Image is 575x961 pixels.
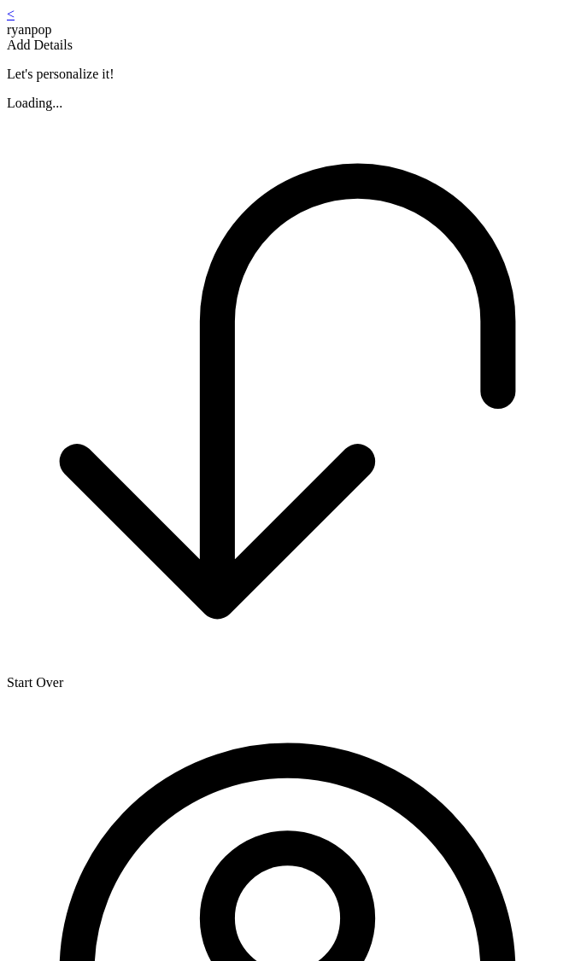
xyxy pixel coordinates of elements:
div: Add Details [7,38,568,53]
p: Let's personalize it! [7,67,568,82]
div: Loading... [7,96,568,111]
a: < [7,7,15,21]
div: ryanpop [7,22,568,38]
div: Start Over [7,675,568,690]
